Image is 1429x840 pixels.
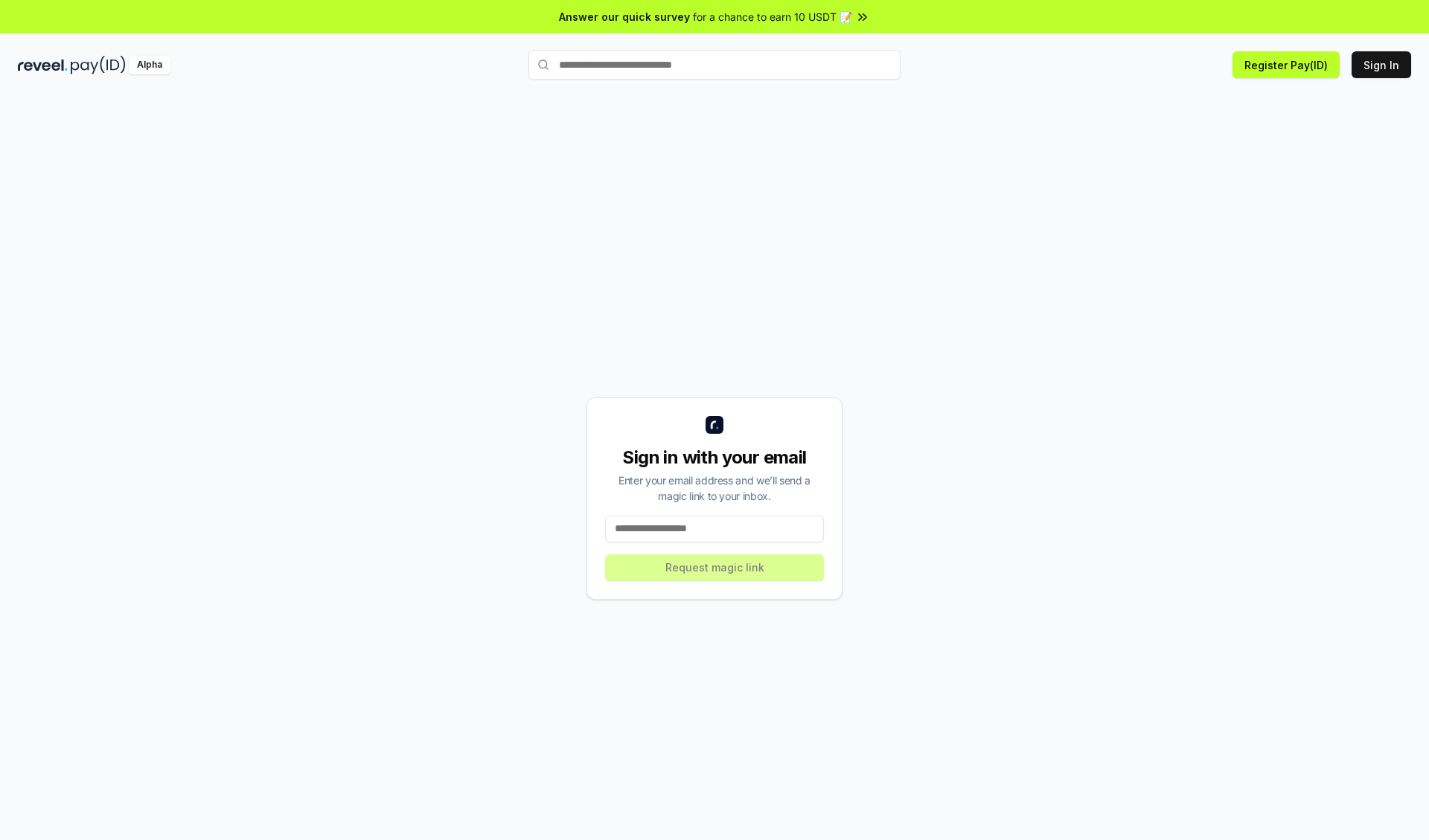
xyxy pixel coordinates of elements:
img: pay_id [71,56,126,74]
button: Register Pay(ID) [1233,51,1340,78]
span: Answer our quick survey [559,9,690,25]
div: Alpha [129,56,170,74]
div: Enter your email address and we’ll send a magic link to your inbox. [605,472,824,504]
div: Sign in with your email [605,446,824,469]
img: reveel_dark [18,56,68,74]
button: Sign In [1352,51,1411,78]
span: for a chance to earn 10 USDT 📝 [693,9,852,25]
img: logo_small [706,416,723,434]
